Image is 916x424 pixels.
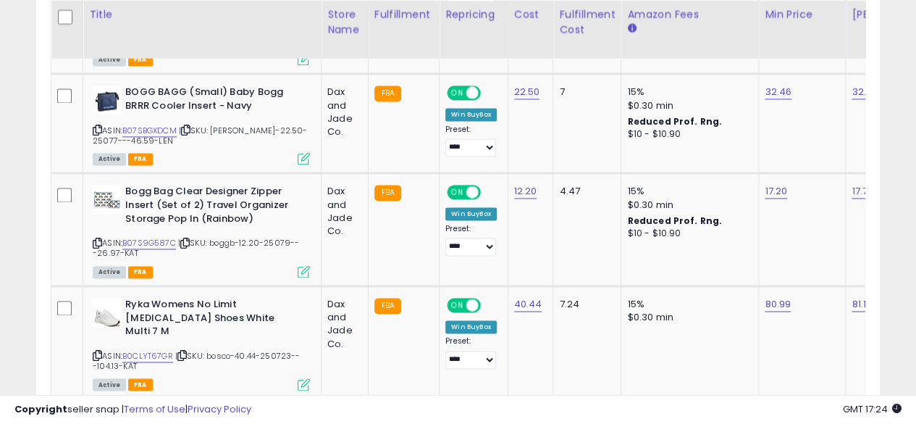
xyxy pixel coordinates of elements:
[93,153,126,165] span: All listings currently available for purchase on Amazon
[125,185,301,229] b: Bogg Bag Clear Designer Zipper Insert (Set of 2) Travel Organizer Storage Pop In (Rainbow)
[448,299,466,312] span: ON
[188,402,251,416] a: Privacy Policy
[122,237,176,249] a: B07S9G587C
[765,7,839,22] div: Min Price
[93,350,301,372] span: | SKU: bosco-40.44-250723---104.13-KAT
[14,402,67,416] strong: Copyright
[445,207,497,220] div: Win BuyBox
[128,153,153,165] span: FBA
[559,7,615,38] div: Fulfillment Cost
[627,215,722,227] b: Reduced Prof. Rng.
[445,336,497,369] div: Preset:
[122,350,173,362] a: B0CLYT67GR
[852,85,878,99] a: 32.98
[93,86,310,163] div: ASIN:
[93,298,310,389] div: ASIN:
[514,184,537,199] a: 12.20
[479,299,502,312] span: OFF
[627,99,747,112] div: $0.30 min
[627,185,747,198] div: 15%
[445,320,497,333] div: Win BuyBox
[559,185,610,198] div: 4.47
[93,125,308,146] span: | SKU: [PERSON_NAME]-22.50-25077---46.59-LEN
[125,298,301,342] b: Ryka Womens No Limit [MEDICAL_DATA] Shoes White Multi 7 M
[89,7,315,22] div: Title
[93,185,122,214] img: 41PX0CypqvL._SL40_.jpg
[93,86,122,115] img: 41yjv8FiDNL._SL40_.jpg
[479,186,502,199] span: OFF
[627,115,722,128] b: Reduced Prof. Rng.
[852,297,872,312] a: 81.15
[627,7,752,22] div: Amazon Fees
[122,125,177,137] a: B07SBGXDCM
[374,7,433,22] div: Fulfillment
[852,184,873,199] a: 17.70
[479,87,502,99] span: OFF
[514,7,547,22] div: Cost
[445,125,497,157] div: Preset:
[128,266,153,278] span: FBA
[445,7,502,22] div: Repricing
[514,85,540,99] a: 22.50
[327,185,357,238] div: Dax and Jade Co.
[843,402,902,416] span: 2025-09-17 17:24 GMT
[327,86,357,138] div: Dax and Jade Co.
[14,403,251,417] div: seller snap | |
[448,186,466,199] span: ON
[627,86,747,99] div: 15%
[124,402,185,416] a: Terms of Use
[765,297,791,312] a: 80.99
[93,266,126,278] span: All listings currently available for purchase on Amazon
[448,87,466,99] span: ON
[93,54,126,66] span: All listings currently available for purchase on Amazon
[374,298,401,314] small: FBA
[445,224,497,257] div: Preset:
[374,185,401,201] small: FBA
[125,86,301,116] b: BOGG BAGG (Small) Baby Bogg BRRR Cooler Insert - Navy
[627,22,636,36] small: Amazon Fees.
[327,298,357,351] div: Dax and Jade Co.
[627,228,747,240] div: $10 - $10.90
[327,7,362,38] div: Store Name
[627,311,747,324] div: $0.30 min
[93,298,122,327] img: 31LeUTWpj0L._SL40_.jpg
[93,185,310,276] div: ASIN:
[374,86,401,101] small: FBA
[445,108,497,121] div: Win BuyBox
[627,199,747,212] div: $0.30 min
[765,85,791,99] a: 32.46
[514,297,542,312] a: 40.44
[627,128,747,141] div: $10 - $10.90
[128,378,153,391] span: FBA
[559,86,610,99] div: 7
[765,184,787,199] a: 17.20
[93,237,299,259] span: | SKU: boggb-12.20-25079---26.97-KAT
[627,298,747,311] div: 15%
[128,54,153,66] span: FBA
[93,378,126,391] span: All listings currently available for purchase on Amazon
[559,298,610,311] div: 7.24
